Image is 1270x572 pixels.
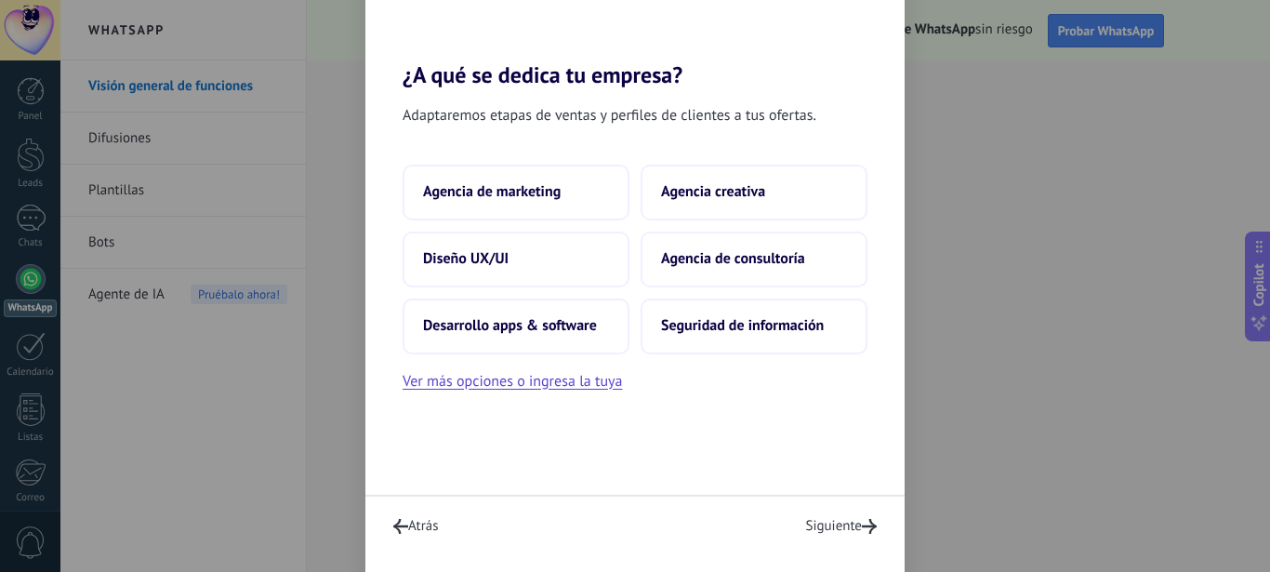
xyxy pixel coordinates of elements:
[661,317,824,335] span: Seguridad de información
[423,250,509,268] span: Diseño UX/UI
[641,299,867,354] button: Seguridad de información
[805,517,862,535] span: Siguiente
[403,103,816,127] span: Adaptaremos etapas de ventas y perfiles de clientes a tus ofertas.
[641,232,867,287] button: Agencia de consultoría
[423,317,597,335] span: Desarrollo apps & software
[393,517,439,535] button: Atrás
[661,250,805,268] span: Agencia de consultoría
[365,17,905,88] h2: ¿A qué se dedica tu empresa?
[403,369,622,393] button: Ver más opciones o ingresa la tuya
[661,183,765,201] span: Agencia creativa
[403,299,629,354] button: Desarrollo apps & software
[423,183,561,201] span: Agencia de marketing
[403,165,629,220] button: Agencia de marketing
[403,232,629,287] button: Diseño UX/UI
[641,165,867,220] button: Agencia creativa
[805,517,877,535] button: Siguiente
[408,517,439,535] span: Atrás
